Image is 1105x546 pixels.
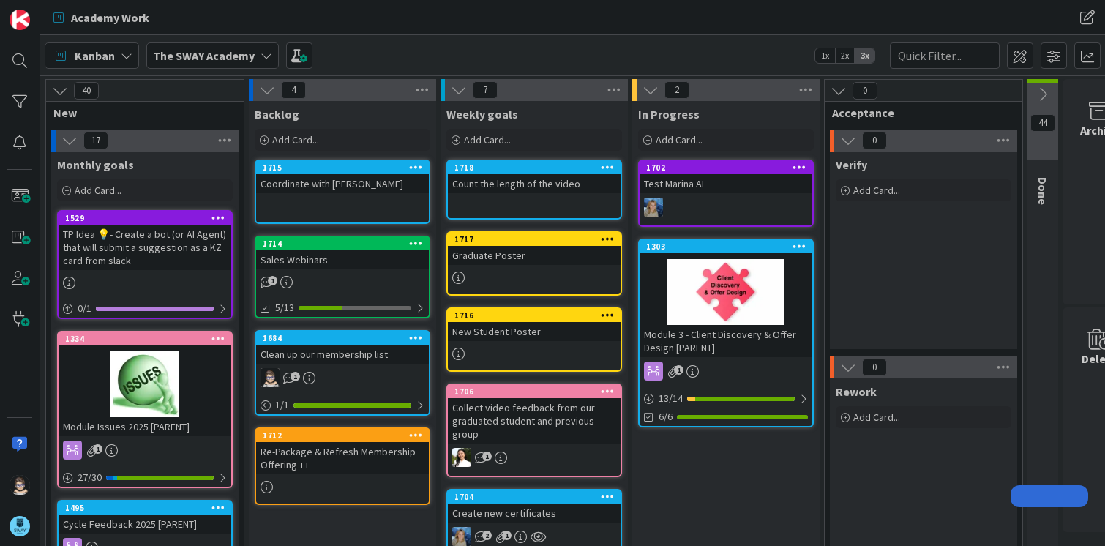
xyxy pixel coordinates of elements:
[255,427,430,505] a: 1712Re-Package & Refresh Membership Offering ++
[59,501,231,534] div: 1495Cycle Feedback 2025 [PARENT]
[57,331,233,488] a: 1334Module Issues 2025 [PARENT]27/30
[640,174,812,193] div: Test Marina AI
[853,184,900,197] span: Add Card...
[448,385,621,398] div: 1706
[448,309,621,341] div: 1716New Student Poster
[255,107,299,121] span: Backlog
[862,359,887,376] span: 0
[836,384,877,399] span: Rework
[448,527,621,546] div: MA
[57,210,233,319] a: 1529TP Idea 💡- Create a bot (or AI Agent) that will submit a suggestion as a KZ card from slack0/1
[446,231,622,296] a: 1717Graduate Poster
[452,527,471,546] img: MA
[638,160,814,227] a: 1702Test Marina AIMA
[59,212,231,225] div: 1529
[853,411,900,424] span: Add Card...
[452,448,471,467] img: AK
[454,386,621,397] div: 1706
[446,384,622,477] a: 1706Collect video feedback from our graduated student and previous groupAK
[454,492,621,502] div: 1704
[448,322,621,341] div: New Student Poster
[83,132,108,149] span: 17
[263,162,429,173] div: 1715
[256,237,429,250] div: 1714
[832,105,1004,120] span: Acceptance
[10,10,30,30] img: Visit kanbanzone.com
[640,161,812,193] div: 1702Test Marina AI
[255,236,430,318] a: 1714Sales Webinars5/13
[65,503,231,513] div: 1495
[446,107,518,121] span: Weekly goals
[446,160,622,220] a: 1718Count the length of the video
[255,160,430,224] a: 1715Coordinate with [PERSON_NAME]
[59,501,231,515] div: 1495
[674,365,683,375] span: 1
[263,239,429,249] div: 1714
[815,48,835,63] span: 1x
[640,240,812,253] div: 1303
[65,334,231,344] div: 1334
[855,48,874,63] span: 3x
[646,242,812,252] div: 1303
[853,82,877,100] span: 0
[448,490,621,504] div: 1704
[272,133,319,146] span: Add Card...
[10,516,30,536] img: avatar
[482,452,492,461] span: 1
[281,81,306,99] span: 4
[448,490,621,523] div: 1704Create new certificates
[291,372,300,381] span: 1
[659,391,683,406] span: 13 / 14
[256,237,429,269] div: 1714Sales Webinars
[75,184,121,197] span: Add Card...
[93,444,102,454] span: 1
[65,213,231,223] div: 1529
[448,233,621,246] div: 1717
[448,233,621,265] div: 1717Graduate Poster
[638,107,700,121] span: In Progress
[448,448,621,467] div: AK
[256,368,429,387] div: TP
[640,161,812,174] div: 1702
[275,300,294,315] span: 5/13
[256,442,429,474] div: Re-Package & Refresh Membership Offering ++
[256,161,429,193] div: 1715Coordinate with [PERSON_NAME]
[59,212,231,270] div: 1529TP Idea 💡- Create a bot (or AI Agent) that will submit a suggestion as a KZ card from slack
[71,9,149,26] span: Academy Work
[656,133,703,146] span: Add Card...
[836,157,867,172] span: Verify
[659,409,673,425] span: 6/6
[153,48,255,63] b: The SWAY Academy
[263,333,429,343] div: 1684
[835,48,855,63] span: 2x
[59,332,231,345] div: 1334
[638,239,814,427] a: 1303Module 3 - Client Discovery & Offer Design [PARENT]13/146/6
[1030,114,1055,132] span: 44
[275,397,289,413] span: 1 / 1
[448,504,621,523] div: Create new certificates
[454,162,621,173] div: 1718
[59,332,231,436] div: 1334Module Issues 2025 [PARENT]
[664,81,689,99] span: 2
[646,162,812,173] div: 1702
[256,332,429,345] div: 1684
[448,385,621,444] div: 1706Collect video feedback from our graduated student and previous group
[256,429,429,474] div: 1712Re-Package & Refresh Membership Offering ++
[256,250,429,269] div: Sales Webinars
[74,82,99,100] span: 40
[78,301,91,316] span: 0 / 1
[454,310,621,321] div: 1716
[256,161,429,174] div: 1715
[256,396,429,414] div: 1/1
[890,42,1000,69] input: Quick Filter...
[59,515,231,534] div: Cycle Feedback 2025 [PARENT]
[862,132,887,149] span: 0
[57,157,134,172] span: Monthly goals
[59,225,231,270] div: TP Idea 💡- Create a bot (or AI Agent) that will submit a suggestion as a KZ card from slack
[256,429,429,442] div: 1712
[268,276,277,285] span: 1
[464,133,511,146] span: Add Card...
[640,325,812,357] div: Module 3 - Client Discovery & Offer Design [PARENT]
[45,4,158,31] a: Academy Work
[256,332,429,364] div: 1684Clean up our membership list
